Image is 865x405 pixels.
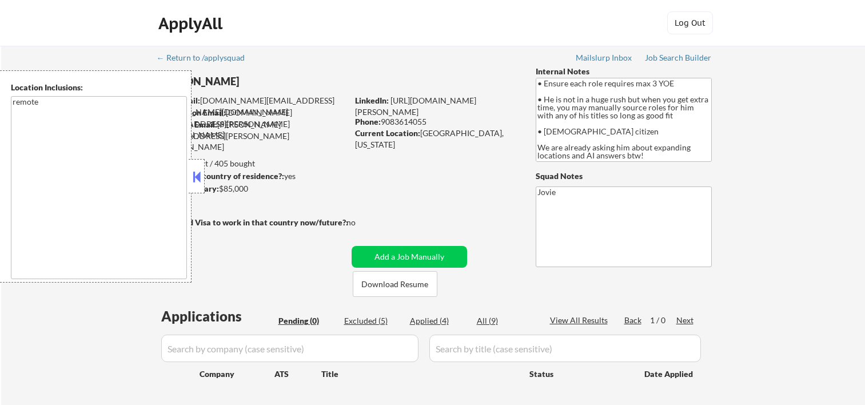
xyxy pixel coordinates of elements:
div: ATS [274,368,321,380]
a: Job Search Builder [645,53,712,65]
strong: Current Location: [355,128,420,138]
div: Mailslurp Inbox [576,54,633,62]
input: Search by title (case sensitive) [429,335,701,362]
div: Squad Notes [536,170,712,182]
div: All (9) [477,315,534,327]
div: [PERSON_NAME] [158,74,393,89]
div: 1 / 0 [650,315,676,326]
div: Back [624,315,643,326]
div: [DOMAIN_NAME][EMAIL_ADDRESS][PERSON_NAME][DOMAIN_NAME] [158,95,348,117]
input: Search by company (case sensitive) [161,335,418,362]
strong: LinkedIn: [355,96,389,105]
div: Date Applied [644,368,695,380]
div: Internal Notes [536,66,712,77]
div: Excluded (5) [344,315,401,327]
div: Applications [161,309,274,323]
div: 4 sent / 405 bought [157,158,348,169]
button: Log Out [667,11,713,34]
div: View All Results [550,315,611,326]
a: [URL][DOMAIN_NAME][PERSON_NAME] [355,96,476,117]
div: Applied (4) [410,315,467,327]
div: yes [157,170,344,182]
strong: Phone: [355,117,381,126]
div: Pending (0) [278,315,336,327]
strong: Will need Visa to work in that country now/future?: [158,217,348,227]
div: Location Inclusions: [11,82,187,93]
button: Download Resume [353,271,437,297]
div: ← Return to /applysquad [157,54,256,62]
div: Company [200,368,274,380]
div: [GEOGRAPHIC_DATA], [US_STATE] [355,128,517,150]
a: Mailslurp Inbox [576,53,633,65]
a: ← Return to /applysquad [157,53,256,65]
div: $85,000 [157,183,348,194]
div: [DOMAIN_NAME][EMAIL_ADDRESS][PERSON_NAME][DOMAIN_NAME] [158,107,348,141]
div: Job Search Builder [645,54,712,62]
div: Next [676,315,695,326]
div: ApplyAll [158,14,226,33]
div: [PERSON_NAME][EMAIL_ADDRESS][PERSON_NAME][DOMAIN_NAME] [158,119,348,153]
strong: Can work in country of residence?: [157,171,284,181]
button: Add a Job Manually [352,246,467,268]
div: Status [529,363,628,384]
div: 9083614055 [355,116,517,128]
div: Title [321,368,519,380]
div: no [346,217,379,228]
